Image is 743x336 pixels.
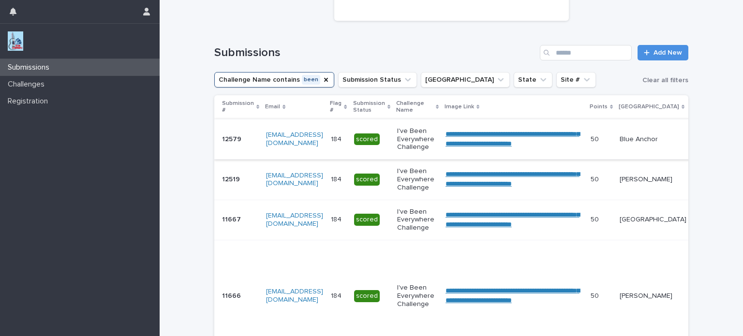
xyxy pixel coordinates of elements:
a: [EMAIL_ADDRESS][DOMAIN_NAME] [266,131,323,146]
p: 11666 [222,290,243,300]
p: 184 [331,214,343,224]
p: 50 [591,133,601,144]
p: Submission Status [353,98,385,116]
a: Add New [638,45,688,60]
p: 12579 [222,133,243,144]
div: scored [354,133,380,146]
p: Challenge Name [396,98,433,116]
div: scored [354,214,380,226]
p: 184 [331,290,343,300]
p: [GEOGRAPHIC_DATA] [620,216,686,224]
a: [EMAIL_ADDRESS][DOMAIN_NAME] [266,288,323,303]
p: Challenges [4,80,52,89]
input: Search [540,45,632,60]
p: [PERSON_NAME] [620,175,686,184]
p: Submissions [4,63,57,72]
p: Image Link [445,102,474,112]
p: 184 [331,174,343,184]
p: 50 [591,214,601,224]
p: Points [590,102,608,112]
button: Challenge Name [214,72,334,88]
span: Clear all filters [642,77,688,84]
div: scored [354,290,380,302]
button: Submission Status [338,72,417,88]
p: I've Been Everywhere Challenge [397,167,438,191]
p: 50 [591,174,601,184]
p: Email [265,102,280,112]
p: I've Been Everywhere Challenge [397,208,438,232]
button: Site # [556,72,596,88]
h1: Submissions [214,46,536,60]
p: [GEOGRAPHIC_DATA] [619,102,679,112]
p: 11667 [222,214,243,224]
img: jxsLJbdS1eYBI7rVAS4p [8,31,23,51]
p: [PERSON_NAME] [620,292,686,300]
a: [EMAIL_ADDRESS][DOMAIN_NAME] [266,212,323,227]
p: Registration [4,97,56,106]
p: 50 [591,290,601,300]
span: Add New [654,49,682,56]
p: Submission # [222,98,254,116]
div: scored [354,174,380,186]
p: Flag # [330,98,342,116]
button: State [514,72,552,88]
p: I've Been Everywhere Challenge [397,284,438,308]
p: Blue Anchor [620,135,686,144]
p: 184 [331,133,343,144]
a: [EMAIL_ADDRESS][DOMAIN_NAME] [266,172,323,187]
button: Clear all filters [639,73,688,88]
p: I've Been Everywhere Challenge [397,127,438,151]
p: 12519 [222,174,242,184]
button: Closest City [421,72,510,88]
